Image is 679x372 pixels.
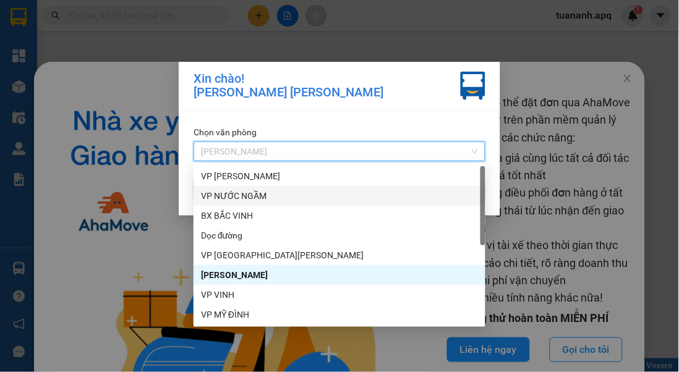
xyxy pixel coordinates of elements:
[194,206,485,226] div: BX BẮC VINH
[201,268,478,282] div: [PERSON_NAME]
[194,186,485,206] div: VP NƯỚC NGẦM
[194,125,485,139] div: Chọn văn phòng
[201,169,478,183] div: VP [PERSON_NAME]
[461,72,485,100] img: vxr-icon
[194,226,485,245] div: Dọc đường
[201,288,478,302] div: VP VINH
[194,285,485,305] div: VP VINH
[201,209,478,222] div: BX BẮC VINH
[201,189,478,203] div: VP NƯỚC NGẦM
[201,308,478,321] div: VP MỸ ĐÌNH
[194,72,383,100] div: Xin chào! [PERSON_NAME] [PERSON_NAME]
[201,229,478,242] div: Dọc đường
[194,245,485,265] div: VP Cầu Yên Xuân
[194,265,485,285] div: VP NGỌC HỒI
[201,248,478,262] div: VP [GEOGRAPHIC_DATA][PERSON_NAME]
[201,142,478,161] span: VP NGỌC HỒI
[194,166,485,186] div: VP GIA LÂM
[194,305,485,324] div: VP MỸ ĐÌNH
